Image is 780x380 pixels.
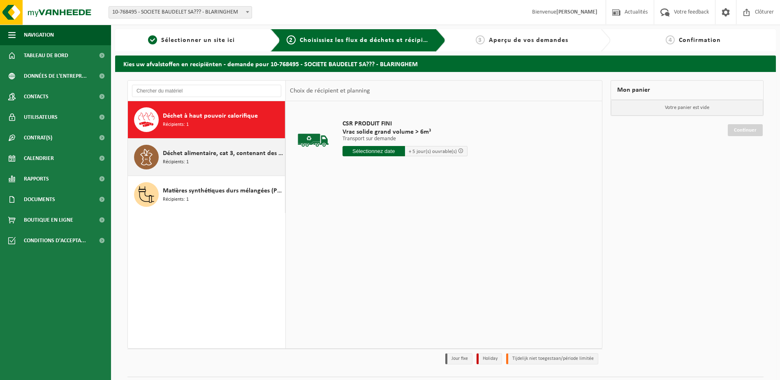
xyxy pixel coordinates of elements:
span: 10-768495 - SOCIETE BAUDELET SA??? - BLARINGHEM [109,6,252,19]
a: Continuer [728,124,763,136]
span: Récipients: 1 [163,158,189,166]
li: Holiday [477,353,502,364]
span: 3 [476,35,485,44]
span: Calendrier [24,148,54,169]
strong: [PERSON_NAME] [556,9,597,15]
span: Déchet à haut pouvoir calorifique [163,111,258,121]
input: Sélectionnez date [343,146,405,156]
p: Transport sur demande [343,136,468,142]
span: 2 [287,35,296,44]
li: Tijdelijk niet toegestaan/période limitée [506,353,598,364]
span: Aperçu de vos demandes [489,37,568,44]
div: Choix de récipient et planning [286,81,374,101]
span: Contrat(s) [24,127,52,148]
p: Votre panier est vide [611,100,763,116]
a: 1Sélectionner un site ici [119,35,264,45]
button: Matières synthétiques durs mélangées (PE et PP), recyclables (industriel) Récipients: 1 [128,176,285,213]
span: Documents [24,189,55,210]
span: Déchet alimentaire, cat 3, contenant des produits d'origine animale, emballage synthétique [163,148,283,158]
span: + 5 jour(s) ouvrable(s) [409,149,457,154]
span: 1 [148,35,157,44]
span: Vrac solide grand volume > 6m³ [343,128,468,136]
span: Récipients: 1 [163,196,189,204]
button: Déchet à haut pouvoir calorifique Récipients: 1 [128,101,285,139]
span: Tableau de bord [24,45,68,66]
div: Mon panier [611,80,764,100]
span: Navigation [24,25,54,45]
span: CSR PRODUIT FINI [343,120,468,128]
button: Déchet alimentaire, cat 3, contenant des produits d'origine animale, emballage synthétique Récipi... [128,139,285,176]
span: Conditions d'accepta... [24,230,86,251]
h2: Kies uw afvalstoffen en recipiënten - demande pour 10-768495 - SOCIETE BAUDELET SA??? - BLARINGHEM [115,56,776,72]
span: Rapports [24,169,49,189]
span: Récipients: 1 [163,121,189,129]
li: Jour fixe [445,353,472,364]
span: Sélectionner un site ici [161,37,235,44]
span: Utilisateurs [24,107,58,127]
span: 4 [666,35,675,44]
span: Matières synthétiques durs mélangées (PE et PP), recyclables (industriel) [163,186,283,196]
input: Chercher du matériel [132,85,281,97]
span: Données de l'entrepr... [24,66,87,86]
span: Confirmation [679,37,721,44]
span: Contacts [24,86,49,107]
span: 10-768495 - SOCIETE BAUDELET SA??? - BLARINGHEM [109,7,252,18]
span: Choisissiez les flux de déchets et récipients [300,37,437,44]
span: Boutique en ligne [24,210,73,230]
